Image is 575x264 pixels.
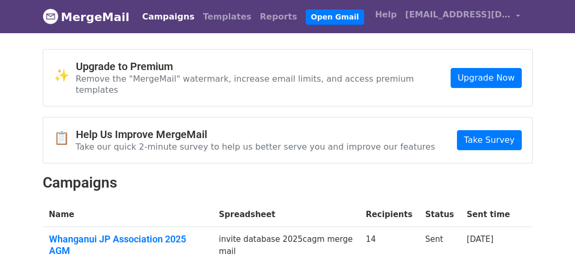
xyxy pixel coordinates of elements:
h2: Campaigns [43,174,533,192]
a: [EMAIL_ADDRESS][DOMAIN_NAME] [401,4,524,29]
a: Take Survey [457,130,521,150]
span: ✨ [54,68,76,83]
a: Whanganui JP Association 2025 AGM [49,233,207,256]
th: Sent time [461,202,520,227]
a: MergeMail [43,6,130,28]
a: Upgrade Now [451,68,521,88]
th: Spreadsheet [212,202,359,227]
th: Name [43,202,213,227]
a: Help [371,4,401,25]
a: Templates [199,6,256,27]
h4: Upgrade to Premium [76,60,451,73]
a: [DATE] [467,234,494,244]
iframe: Chat Widget [522,213,575,264]
h4: Help Us Improve MergeMail [76,128,435,141]
img: MergeMail logo [43,8,59,24]
span: [EMAIL_ADDRESS][DOMAIN_NAME] [405,8,511,21]
span: 📋 [54,131,76,146]
th: Recipients [359,202,419,227]
p: Take our quick 2-minute survey to help us better serve you and improve our features [76,141,435,152]
a: Campaigns [138,6,199,27]
a: Open Gmail [306,9,364,25]
a: Reports [256,6,301,27]
th: Status [419,202,461,227]
p: Remove the "MergeMail" watermark, increase email limits, and access premium templates [76,73,451,95]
